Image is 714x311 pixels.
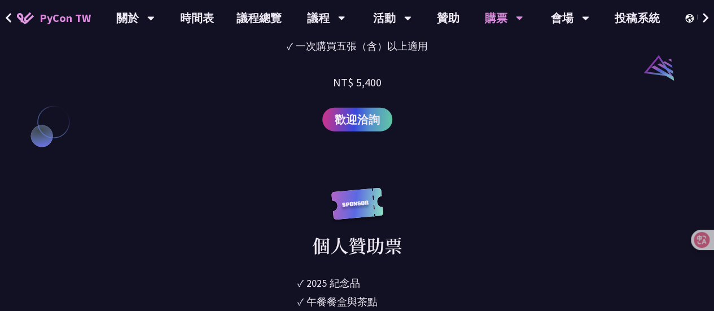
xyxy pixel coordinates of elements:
[297,294,417,309] li: ✓
[685,14,697,23] img: Locale Icon
[306,275,360,291] div: 2025 紀念品
[287,38,428,54] li: ✓
[335,111,380,128] span: 歡迎洽詢
[322,108,392,132] a: 歡迎洽詢
[312,231,402,259] div: 個人贊助票
[306,294,378,309] div: 午餐餐盒與茶點
[40,10,91,27] span: PyCon TW
[17,12,34,24] img: Home icon of PyCon TW 2025
[296,38,428,54] div: 一次購買五張（含）以上適用
[329,188,386,231] img: sponsor.43e6a3a.svg
[6,4,102,32] a: PyCon TW
[297,275,417,291] li: ✓
[333,74,382,91] div: NT$ 5,400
